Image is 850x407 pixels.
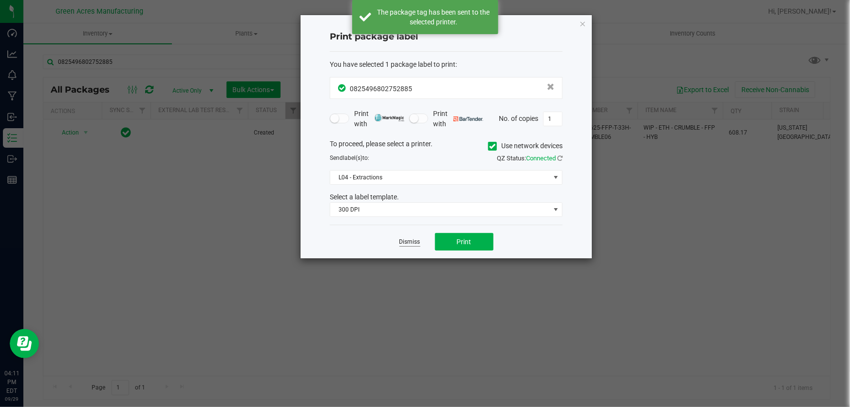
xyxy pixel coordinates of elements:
[526,155,556,162] span: Connected
[343,155,362,161] span: label(s)
[330,203,550,216] span: 300 DPI
[433,109,483,129] span: Print with
[330,155,369,161] span: Send to:
[330,60,455,68] span: You have selected 1 package label to print
[330,171,550,184] span: L04 - Extractions
[488,141,563,151] label: Use network devices
[375,114,404,121] img: mark_magic_cybra.png
[399,238,420,246] a: Dismiss
[497,155,563,162] span: QZ Status:
[499,114,538,122] span: No. of copies
[435,233,493,251] button: Print
[330,59,563,70] div: :
[354,109,404,129] span: Print with
[377,7,491,27] div: The package tag has been sent to the selected printer.
[338,83,347,93] span: In Sync
[457,238,472,246] span: Print
[322,139,570,154] div: To proceed, please select a printer.
[350,85,412,93] span: 0825496802752885
[330,31,563,43] h4: Print package label
[322,192,570,202] div: Select a label template.
[453,116,483,121] img: bartender.png
[10,329,39,358] iframe: Resource center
